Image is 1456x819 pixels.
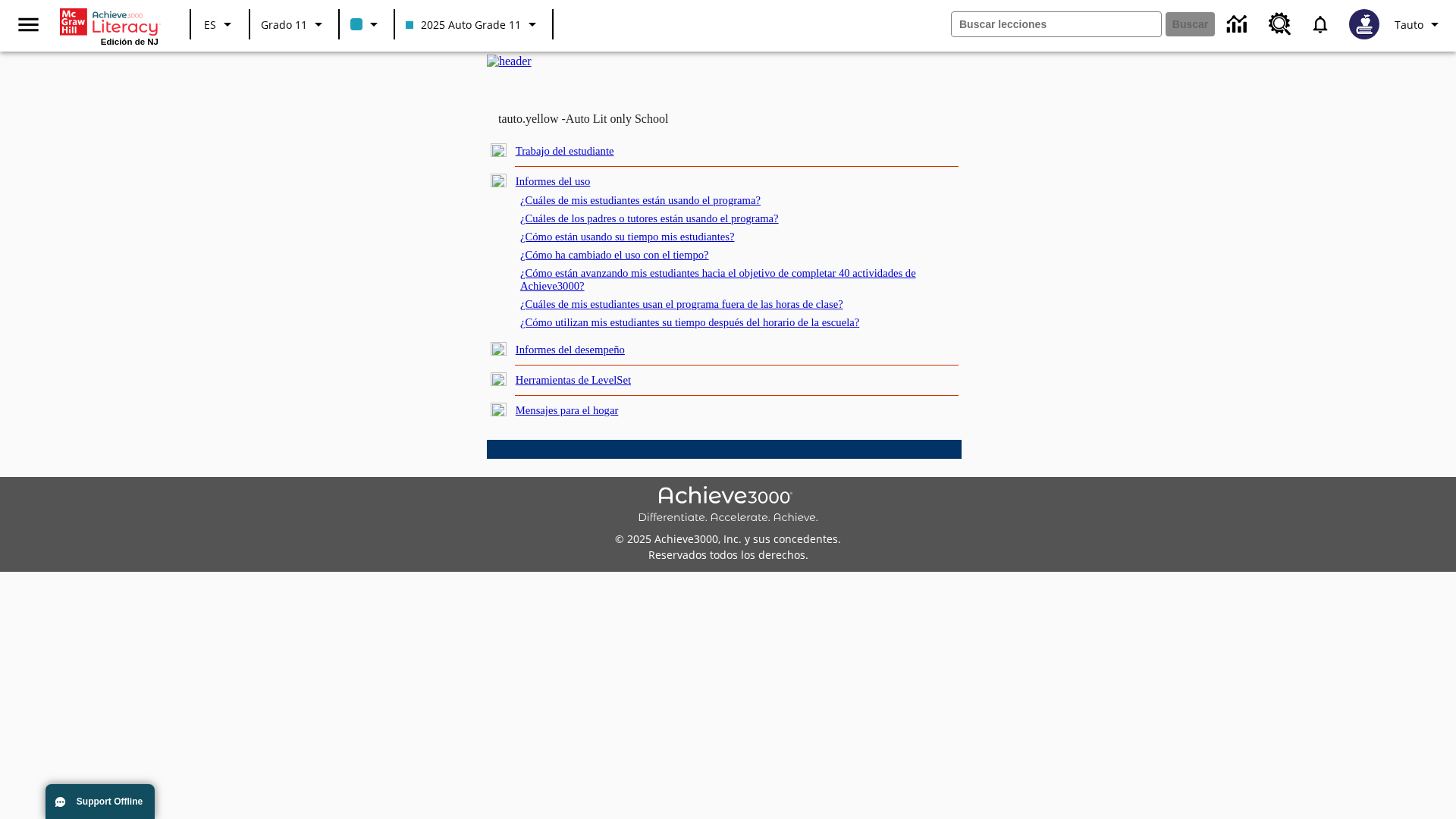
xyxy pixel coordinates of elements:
button: Perfil/Configuración [1389,11,1450,38]
span: Support Offline [77,796,143,807]
button: Support Offline [45,784,155,819]
button: Abrir el menú lateral [6,2,51,47]
a: ¿Cómo ha cambiado el uso con el tiempo? [520,249,709,261]
a: ¿Cómo están usando su tiempo mis estudiantes? [520,231,735,243]
span: Grado 11 [261,17,307,33]
img: Avatar [1349,9,1379,39]
span: Tauto [1395,17,1423,33]
a: ¿Cuáles de mis estudiantes usan el programa fuera de las horas de clase? [520,298,843,310]
a: Informes del uso [516,175,591,187]
img: plus.gif [491,143,507,157]
img: header [487,55,532,68]
a: ¿Cuáles de los padres o tutores están usando el programa? [520,212,779,224]
td: tauto.yellow - [498,112,777,126]
span: Edición de NJ [101,37,158,46]
a: Centro de recursos, Se abrirá en una pestaña nueva. [1260,4,1301,45]
input: Buscar campo [952,12,1161,36]
a: Herramientas de LevelSet [516,374,631,386]
button: Grado: Grado 11, Elige un grado [255,11,334,38]
img: plus.gif [491,342,507,356]
span: ES [204,17,216,33]
div: Portada [60,5,158,46]
a: ¿Cómo utilizan mis estudiantes su tiempo después del horario de la escuela? [520,316,859,328]
img: Achieve3000 Differentiate Accelerate Achieve [638,486,818,525]
span: 2025 Auto Grade 11 [406,17,521,33]
button: Escoja un nuevo avatar [1340,5,1389,44]
button: Lenguaje: ES, Selecciona un idioma [196,11,244,38]
img: minus.gif [491,174,507,187]
a: ¿Cuáles de mis estudiantes están usando el programa? [520,194,761,206]
img: plus.gif [491,372,507,386]
img: plus.gif [491,403,507,416]
a: Informes del desempeño [516,344,625,356]
a: ¿Cómo están avanzando mis estudiantes hacia el objetivo de completar 40 actividades de Achieve3000? [520,267,916,292]
button: El color de la clase es azul claro. Cambiar el color de la clase. [344,11,389,38]
nobr: Auto Lit only School [566,112,669,125]
a: Mensajes para el hogar [516,404,619,416]
a: Centro de información [1218,4,1260,45]
a: Notificaciones [1301,5,1340,44]
a: Trabajo del estudiante [516,145,614,157]
button: Clase: 2025 Auto Grade 11, Selecciona una clase [400,11,548,38]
